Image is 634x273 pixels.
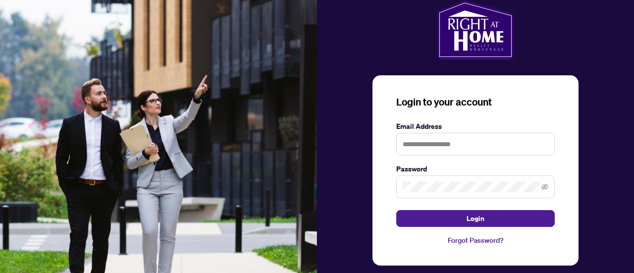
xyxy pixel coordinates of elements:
label: Email Address [396,121,555,132]
span: Login [467,211,484,226]
a: Forgot Password? [396,235,555,246]
label: Password [396,164,555,174]
span: eye-invisible [541,183,548,190]
h3: Login to your account [396,95,555,109]
button: Login [396,210,555,227]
